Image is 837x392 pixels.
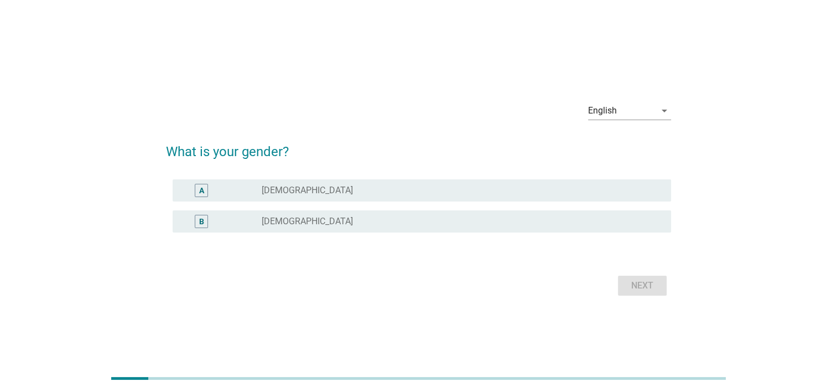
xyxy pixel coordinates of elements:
[199,185,204,197] div: A
[166,131,671,162] h2: What is your gender?
[199,216,204,228] div: B
[658,104,671,117] i: arrow_drop_down
[588,106,617,116] div: English
[262,185,353,196] label: [DEMOGRAPHIC_DATA]
[262,216,353,227] label: [DEMOGRAPHIC_DATA]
